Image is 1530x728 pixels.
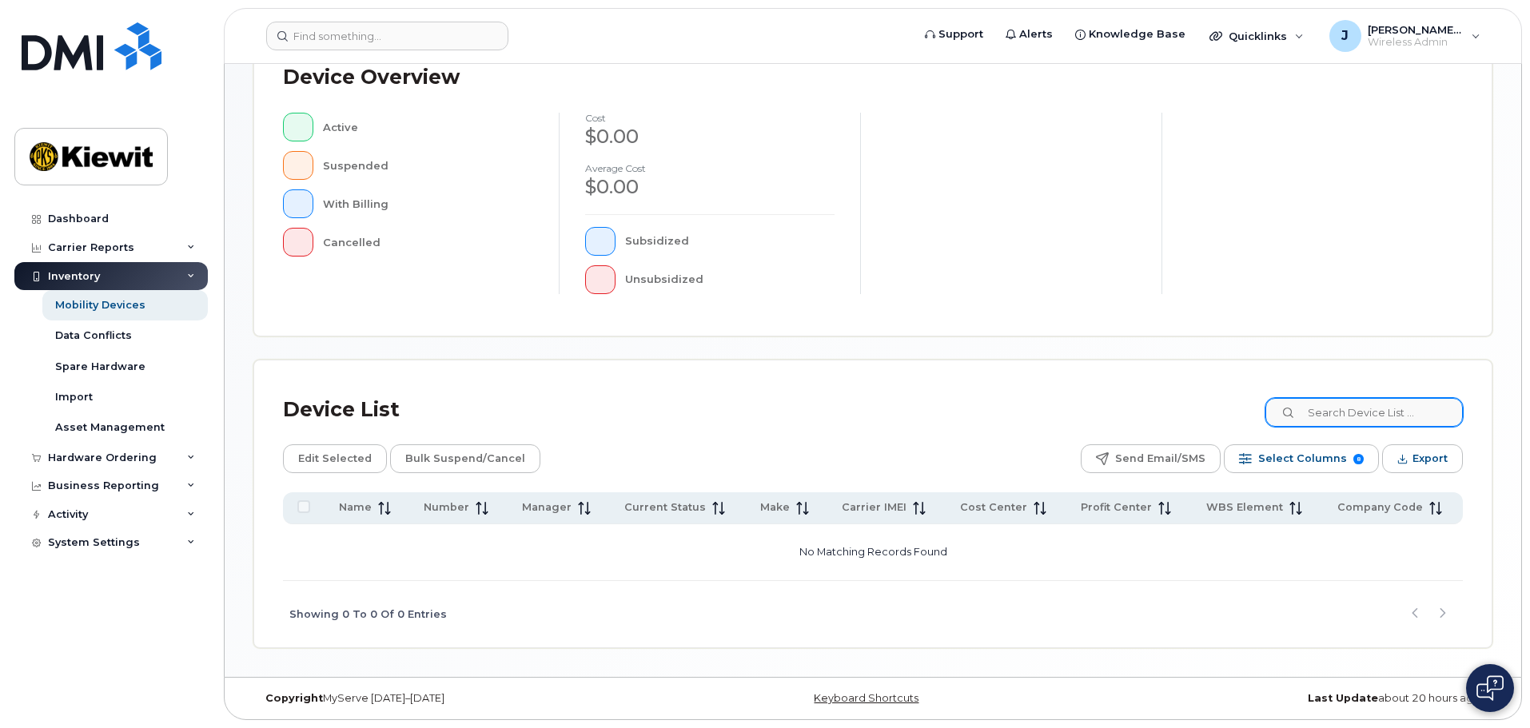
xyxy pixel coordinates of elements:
strong: Last Update [1308,692,1378,704]
span: Company Code [1337,500,1423,515]
button: Export [1382,444,1463,473]
div: MyServe [DATE]–[DATE] [253,692,667,705]
div: Active [323,113,534,141]
button: Select Columns 8 [1224,444,1379,473]
a: Keyboard Shortcuts [814,692,918,704]
span: Current Status [624,500,706,515]
span: Name [339,500,372,515]
div: Quicklinks [1198,20,1315,52]
h4: Average cost [585,163,835,173]
div: Device List [283,389,400,431]
img: Open chat [1476,675,1504,701]
div: Cancelled [323,228,534,257]
span: Support [938,26,983,42]
span: Send Email/SMS [1115,447,1205,471]
p: No Matching Records Found [289,531,1456,574]
strong: Copyright [265,692,323,704]
span: 8 [1353,454,1364,464]
span: Bulk Suspend/Cancel [405,447,525,471]
div: With Billing [323,189,534,218]
input: Search Device List ... [1265,398,1463,427]
span: Make [760,500,790,515]
span: Profit Center [1081,500,1152,515]
div: Unsubsidized [625,265,835,294]
div: about 20 hours ago [1079,692,1492,705]
span: Showing 0 To 0 Of 0 Entries [289,602,447,626]
span: Quicklinks [1229,30,1287,42]
a: Support [914,18,994,50]
span: Wireless Admin [1368,36,1464,49]
span: Edit Selected [298,447,372,471]
span: Alerts [1019,26,1053,42]
input: Find something... [266,22,508,50]
span: Knowledge Base [1089,26,1185,42]
span: Manager [522,500,572,515]
div: Device Overview [283,57,460,98]
button: Bulk Suspend/Cancel [390,444,540,473]
span: J [1341,26,1349,46]
span: [PERSON_NAME].[PERSON_NAME] [1368,23,1464,36]
span: Cost Center [960,500,1027,515]
button: Send Email/SMS [1081,444,1221,473]
span: WBS Element [1206,500,1283,515]
a: Knowledge Base [1064,18,1197,50]
span: Export [1412,447,1448,471]
div: Subsidized [625,227,835,256]
div: $0.00 [585,173,835,201]
a: Alerts [994,18,1064,50]
div: $0.00 [585,123,835,150]
div: Suspended [323,151,534,180]
span: Number [424,500,469,515]
span: Select Columns [1258,447,1347,471]
button: Edit Selected [283,444,387,473]
h4: cost [585,113,835,123]
span: Carrier IMEI [842,500,906,515]
div: Jamison.Goldapp [1318,20,1492,52]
